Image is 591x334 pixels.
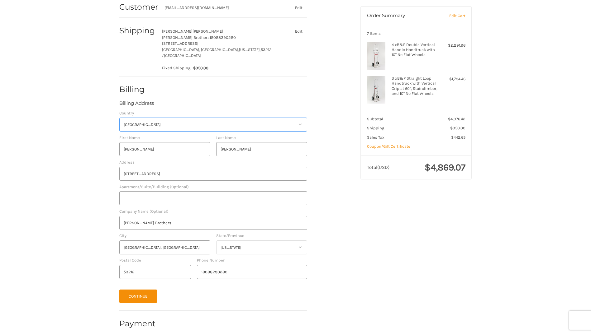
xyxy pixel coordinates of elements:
span: Subtotal [367,117,383,121]
label: First Name [119,135,210,141]
button: Edit [290,27,307,35]
div: [EMAIL_ADDRESS][DOMAIN_NAME] [164,5,278,11]
span: [GEOGRAPHIC_DATA] [164,53,201,58]
span: [US_STATE], [239,47,261,52]
h4: 3 x B&P Straight Loop Handtruck with Vertical Grip at 60", Stairclimber, and 10" No Flat Wheels [392,76,439,96]
span: $350.00 [450,126,465,130]
span: Sales Tax [367,135,384,140]
h3: Order Summary [367,13,436,19]
span: $350.00 [190,65,209,71]
small: (Optional) [170,184,189,189]
label: Country [119,110,307,116]
button: Continue [119,290,157,303]
span: [STREET_ADDRESS] [162,41,198,46]
label: Address [119,159,307,165]
label: Company Name [119,208,307,215]
span: $442.65 [451,135,465,140]
label: Phone Number [197,257,307,263]
label: Postal Code [119,257,191,263]
a: Coupon/Gift Certificate [367,144,410,149]
label: Apartment/Suite/Building [119,184,307,190]
small: (Optional) [150,209,169,214]
a: Edit Cart [436,13,465,19]
span: $4,076.42 [448,117,465,121]
span: [PERSON_NAME] Brothers [162,35,210,40]
h2: Shipping [119,26,156,35]
h3: 7 Items [367,31,465,36]
span: $4,869.07 [425,162,465,173]
span: [PERSON_NAME] [193,29,223,34]
h2: Billing [119,85,156,94]
span: [PERSON_NAME] [162,29,193,34]
button: Edit [290,3,307,12]
div: $2,291.96 [441,42,465,49]
legend: Billing Address [119,100,154,110]
span: [GEOGRAPHIC_DATA], [GEOGRAPHIC_DATA], [162,47,239,52]
h2: Customer [119,2,158,12]
span: Total (USD) [367,165,389,170]
label: Last Name [216,135,307,141]
h2: Payment [119,319,156,328]
h4: 4 x B&P Double Vertical Handle Handtruck with 10" No Flat Wheels [392,42,439,58]
span: Shipping [367,126,384,130]
span: Fixed Shipping [162,65,190,71]
span: 18088290280 [210,35,236,40]
label: State/Province [216,233,307,239]
label: City [119,233,210,239]
div: $1,784.46 [441,76,465,82]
